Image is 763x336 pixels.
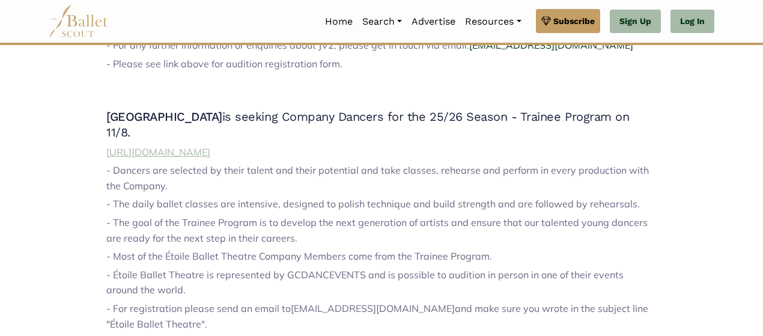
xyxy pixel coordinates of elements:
[469,39,633,51] a: [EMAIL_ADDRESS][DOMAIN_NAME]
[106,302,648,330] span: - For registration please send an email to [EMAIL_ADDRESS][DOMAIN_NAME] and make sure you wrote i...
[553,14,595,28] span: Subscribe
[610,10,661,34] a: Sign Up
[106,269,624,296] span: - Étoile Ballet Theatre is represented by GCDANCEVENTS and is possible to audition in person in o...
[536,9,600,33] a: Subscribe
[407,9,460,34] a: Advertise
[106,58,342,70] span: - Please see link above for audition registration form.
[460,9,526,34] a: Resources
[106,109,657,140] h4: [GEOGRAPHIC_DATA]
[320,9,357,34] a: Home
[106,164,649,192] span: - Dancers are selected by their talent and their potential and take classes, rehearse and perform...
[106,198,640,210] span: - The daily ballet classes are intensive, designed to polish technique and build strength and are...
[357,9,407,34] a: Search
[670,10,714,34] a: Log In
[541,14,551,28] img: gem.svg
[106,250,492,262] span: - Most of the Étoile Ballet Theatre Company Members come from the Trainee Program.
[106,216,648,244] span: - The goal of the Trainee Program is to develop the next generation of artists and ensure that ou...
[106,109,629,139] span: is seeking Company Dancers for the 25/26 Season - Trainee Program on 11/8.
[106,146,210,158] a: [URL][DOMAIN_NAME]
[106,39,469,51] span: - For any further information or enquiries about JV2, please get in touch via email:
